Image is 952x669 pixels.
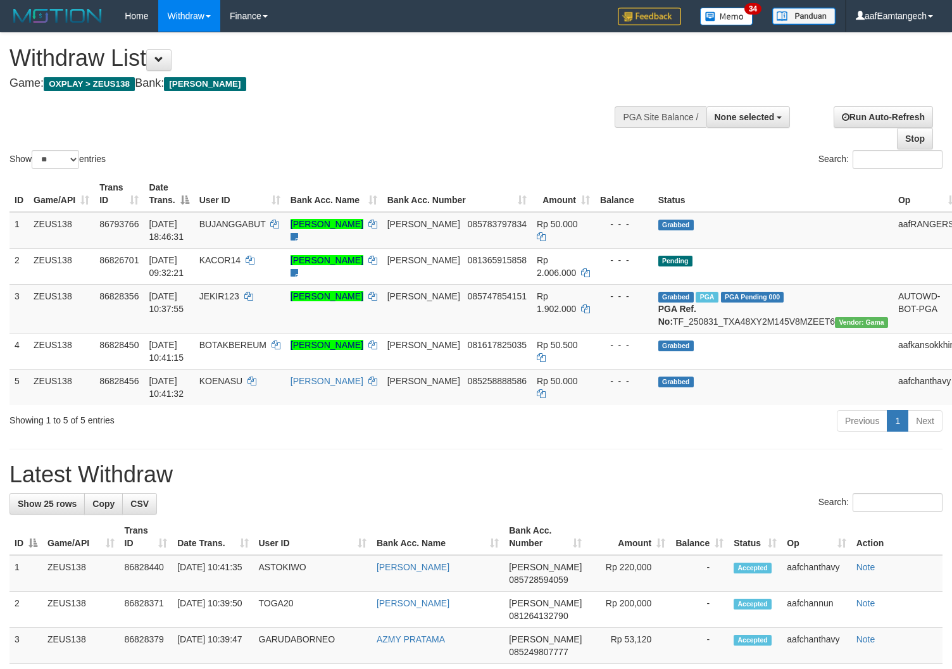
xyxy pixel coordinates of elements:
th: Game/API: activate to sort column ascending [28,176,94,212]
span: Pending [658,256,692,266]
th: Bank Acc. Number: activate to sort column ascending [382,176,532,212]
a: [PERSON_NAME] [377,598,449,608]
img: MOTION_logo.png [9,6,106,25]
span: [PERSON_NAME] [164,77,246,91]
span: Copy [92,499,115,509]
span: [DATE] 10:41:15 [149,340,184,363]
span: [DATE] 09:32:21 [149,255,184,278]
span: Rp 2.006.000 [537,255,576,278]
span: Copy 085728594059 to clipboard [509,575,568,585]
span: Accepted [734,599,772,610]
button: None selected [706,106,791,128]
th: Date Trans.: activate to sort column ascending [172,519,253,555]
span: Copy 085783797834 to clipboard [468,219,527,229]
img: Feedback.jpg [618,8,681,25]
div: - - - [600,339,648,351]
td: TF_250831_TXA48XY2M145V8MZEET6 [653,284,893,333]
th: Balance: activate to sort column ascending [670,519,729,555]
span: Grabbed [658,377,694,387]
img: panduan.png [772,8,836,25]
th: User ID: activate to sort column ascending [254,519,372,555]
th: Bank Acc. Name: activate to sort column ascending [372,519,504,555]
div: - - - [600,375,648,387]
td: ZEUS138 [42,592,120,628]
span: Rp 50.500 [537,340,578,350]
td: ASTOKIWO [254,555,372,592]
span: Grabbed [658,341,694,351]
input: Search: [853,150,943,169]
td: - [670,555,729,592]
span: [DATE] 10:41:32 [149,376,184,399]
td: [DATE] 10:39:50 [172,592,253,628]
a: [PERSON_NAME] [291,340,363,350]
td: Rp 220,000 [587,555,670,592]
span: Copy 085249807777 to clipboard [509,647,568,657]
td: 1 [9,555,42,592]
a: Note [856,562,875,572]
td: 3 [9,284,28,333]
span: Vendor URL: https://trx31.1velocity.biz [835,317,888,328]
span: [PERSON_NAME] [509,598,582,608]
span: [PERSON_NAME] [387,219,460,229]
th: Game/API: activate to sort column ascending [42,519,120,555]
td: aafchanthavy [782,555,851,592]
a: Previous [837,410,887,432]
td: ZEUS138 [42,555,120,592]
a: [PERSON_NAME] [291,255,363,265]
td: - [670,592,729,628]
span: Rp 1.902.000 [537,291,576,314]
th: Op: activate to sort column ascending [782,519,851,555]
select: Showentries [32,150,79,169]
td: [DATE] 10:39:47 [172,628,253,664]
input: Search: [853,493,943,512]
div: Showing 1 to 5 of 5 entries [9,409,387,427]
th: User ID: activate to sort column ascending [194,176,285,212]
th: Action [851,519,943,555]
span: 86828450 [99,340,139,350]
span: Grabbed [658,220,694,230]
span: Rp 50.000 [537,376,578,386]
div: PGA Site Balance / [615,106,706,128]
a: Note [856,634,875,644]
td: - [670,628,729,664]
td: ZEUS138 [28,284,94,333]
td: ZEUS138 [28,333,94,369]
a: [PERSON_NAME] [291,219,363,229]
span: Show 25 rows [18,499,77,509]
td: 2 [9,592,42,628]
b: PGA Ref. No: [658,304,696,327]
a: Copy [84,493,123,515]
span: PGA Pending [721,292,784,303]
th: ID [9,176,28,212]
a: Stop [897,128,933,149]
span: 86826701 [99,255,139,265]
td: aafchannun [782,592,851,628]
span: 86828356 [99,291,139,301]
td: GARUDABORNEO [254,628,372,664]
td: 86828440 [120,555,173,592]
span: Copy 081264132790 to clipboard [509,611,568,621]
td: ZEUS138 [28,369,94,405]
th: Trans ID: activate to sort column ascending [120,519,173,555]
td: ZEUS138 [28,248,94,284]
span: BUJANGGABUT [199,219,266,229]
th: Date Trans.: activate to sort column descending [144,176,194,212]
span: [DATE] 18:46:31 [149,219,184,242]
a: [PERSON_NAME] [377,562,449,572]
div: - - - [600,290,648,303]
span: Copy 085747854151 to clipboard [468,291,527,301]
a: CSV [122,493,157,515]
a: 1 [887,410,908,432]
th: ID: activate to sort column descending [9,519,42,555]
td: TOGA20 [254,592,372,628]
span: JEKIR123 [199,291,239,301]
a: Note [856,598,875,608]
th: Bank Acc. Name: activate to sort column ascending [285,176,382,212]
td: 2 [9,248,28,284]
span: [PERSON_NAME] [387,376,460,386]
span: [DATE] 10:37:55 [149,291,184,314]
td: Rp 53,120 [587,628,670,664]
a: [PERSON_NAME] [291,376,363,386]
span: Grabbed [658,292,694,303]
span: [PERSON_NAME] [509,562,582,572]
